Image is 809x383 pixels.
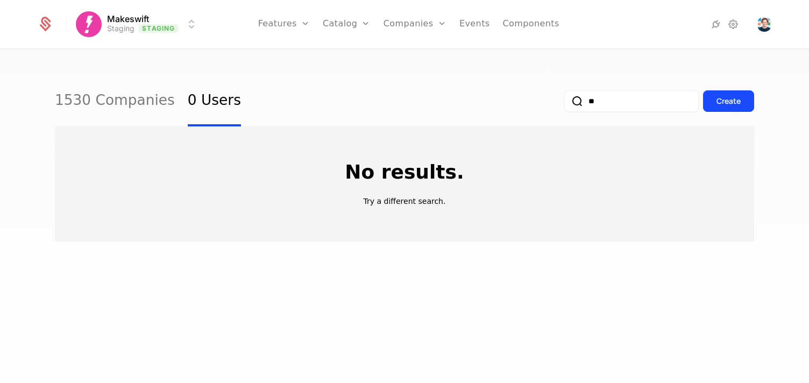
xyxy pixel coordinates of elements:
button: Select environment [79,12,197,36]
span: Staging [139,24,178,33]
img: Josh Wootonn [757,17,772,32]
div: Create [716,96,741,107]
a: 0 Users [188,76,241,126]
span: Makeswift [107,15,149,23]
button: Open user button [757,17,772,32]
div: Staging [107,23,134,34]
a: Integrations [709,18,722,31]
p: Try a different search. [364,196,446,207]
a: Settings [727,18,740,31]
img: Makeswift [76,11,102,37]
p: No results. [345,161,464,183]
a: 1530 Companies [55,76,175,126]
button: Create [703,90,754,112]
